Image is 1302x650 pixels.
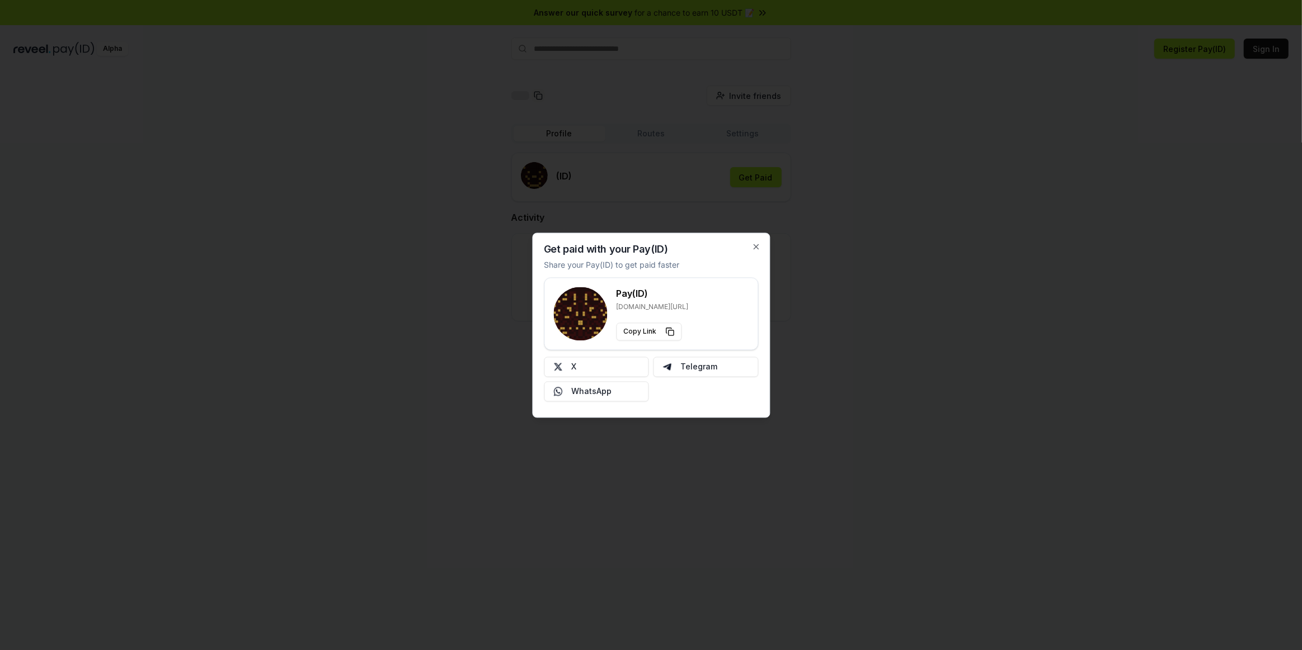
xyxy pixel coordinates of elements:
[553,362,562,371] img: X
[616,302,688,311] p: [DOMAIN_NAME][URL]
[553,387,562,396] img: Whatsapp
[654,357,759,377] button: Telegram
[544,357,649,377] button: X
[544,381,649,401] button: WhatsApp
[544,244,668,254] h2: Get paid with your Pay(ID)
[663,362,672,371] img: Telegram
[616,287,688,300] h3: Pay(ID)
[544,259,679,271] p: Share your Pay(ID) to get paid faster
[616,322,681,340] button: Copy Link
